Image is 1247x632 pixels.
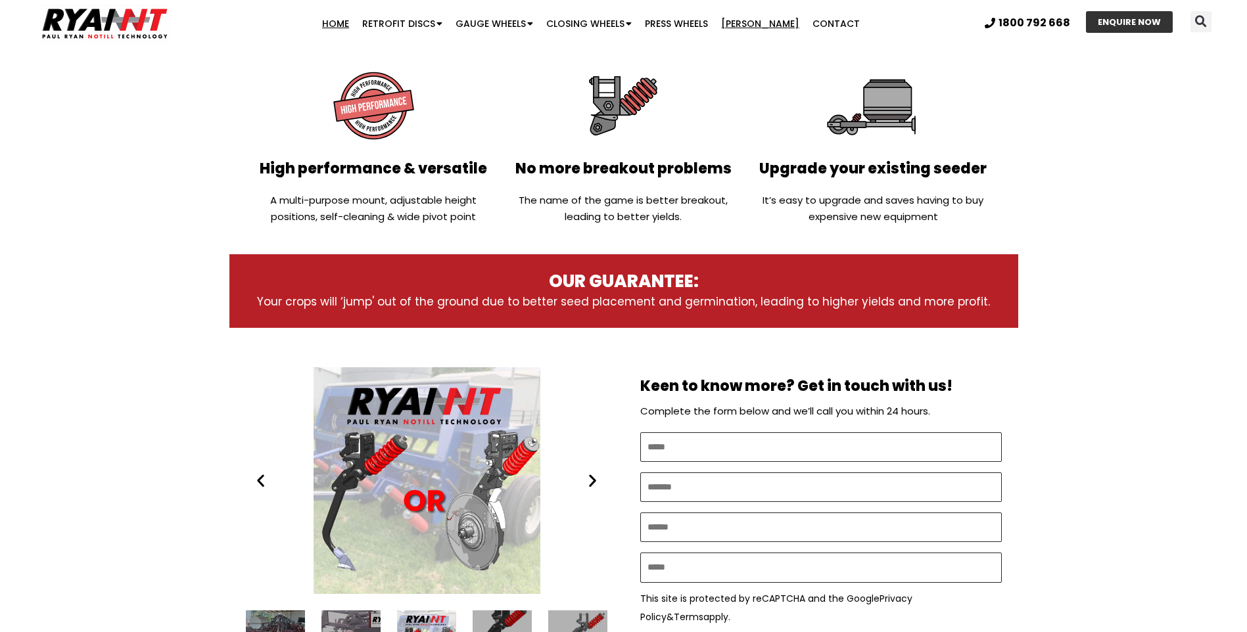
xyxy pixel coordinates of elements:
div: 2 / 16 [246,367,607,594]
a: Terms [674,610,703,623]
img: Ryan NT logo [39,3,171,44]
img: High performance and versatile [327,58,421,153]
div: Slides [246,367,607,594]
a: 1800 792 668 [985,18,1070,28]
h2: Keen to know more? Get in touch with us! [640,377,1002,396]
a: Contact [806,11,866,37]
div: RYAN NT Double Disc OR tynes. Seeder bar. [246,367,607,594]
p: Your crops will ‘jump' out of the ground due to better seed placement and germination, leading to... [256,292,992,311]
img: No more breakout problems [576,58,671,153]
div: Previous slide [252,472,269,489]
a: [PERSON_NAME] [715,11,806,37]
h2: High performance & versatile [256,160,492,179]
span: 1800 792 668 [999,18,1070,28]
img: Upgrade your existing seeder [826,58,920,153]
h3: OUR GUARANTEE: [256,271,992,293]
span: ENQUIRE NOW [1098,18,1161,26]
h2: Upgrade your existing seeder [755,160,991,179]
div: Next slide [584,472,601,489]
p: It’s easy to upgrade and saves having to buy expensive new equipment [755,192,991,225]
a: Gauge Wheels [449,11,540,37]
p: The name of the game is better breakout, leading to better yields. [505,192,741,225]
a: Privacy Policy [640,592,912,623]
a: Press Wheels [638,11,715,37]
p: Complete the form below and we’ll call you within 24 hours. [640,402,1002,420]
nav: Menu [242,11,940,37]
a: Retrofit Discs [356,11,449,37]
h2: No more breakout problems [505,160,741,179]
p: This site is protected by reCAPTCHA and the Google & apply. [640,589,1002,626]
div: Search [1190,11,1212,32]
a: Closing Wheels [540,11,638,37]
a: Home [316,11,356,37]
a: ENQUIRE NOW [1086,11,1173,33]
p: A multi-purpose mount, adjustable height positions, self-cleaning & wide pivot point [256,192,492,225]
